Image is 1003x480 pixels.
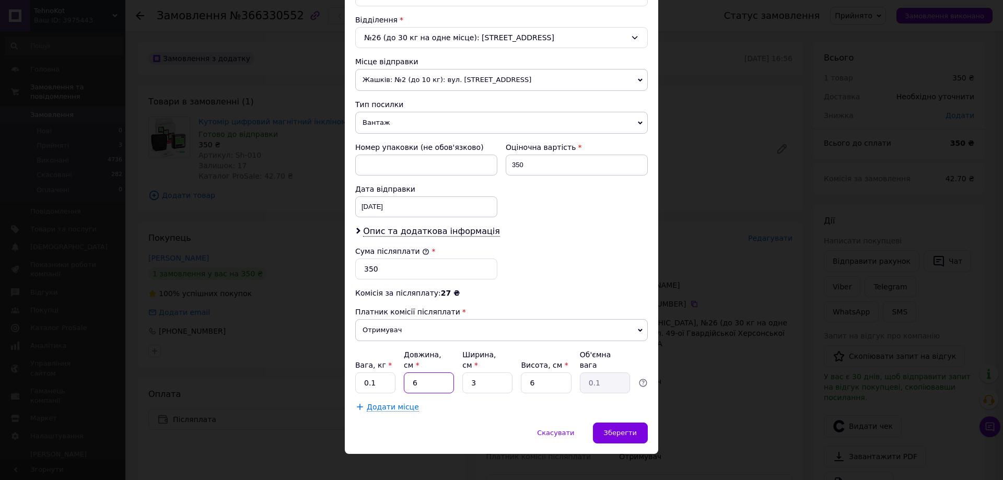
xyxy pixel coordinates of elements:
[355,288,648,298] div: Комісія за післяплату:
[580,349,630,370] div: Об'ємна вага
[355,184,497,194] div: Дата відправки
[537,429,574,437] span: Скасувати
[462,350,496,369] label: Ширина, см
[355,247,429,255] label: Сума післяплати
[355,15,648,25] div: Відділення
[355,112,648,134] span: Вантаж
[521,361,568,369] label: Висота, см
[355,69,648,91] span: Жашків: №2 (до 10 кг): вул. [STREET_ADDRESS]
[355,361,392,369] label: Вага, кг
[355,319,648,341] span: Отримувач
[355,100,403,109] span: Тип посилки
[604,429,637,437] span: Зберегти
[355,57,418,66] span: Місце відправки
[506,142,648,153] div: Оціночна вартість
[355,308,460,316] span: Платник комісії післяплати
[441,289,460,297] span: 27 ₴
[367,403,419,412] span: Додати місце
[355,27,648,48] div: №26 (до 30 кг на одне місце): [STREET_ADDRESS]
[404,350,441,369] label: Довжина, см
[363,226,500,237] span: Опис та додаткова інформація
[355,142,497,153] div: Номер упаковки (не обов'язково)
